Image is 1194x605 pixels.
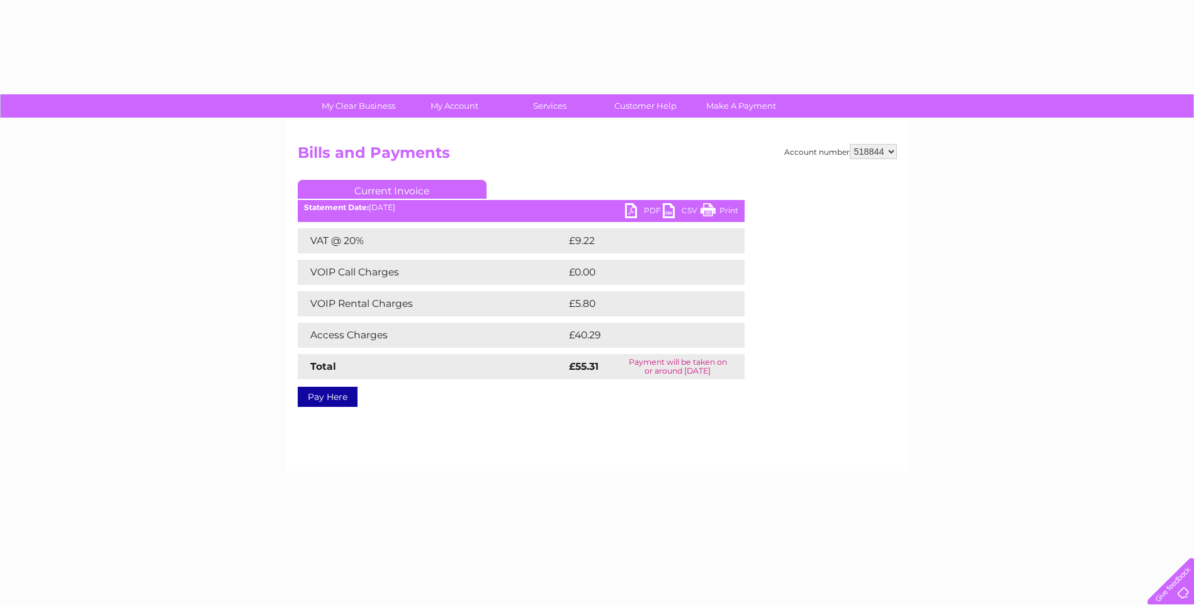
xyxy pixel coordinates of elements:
[402,94,506,118] a: My Account
[701,203,738,221] a: Print
[304,203,369,212] b: Statement Date:
[307,94,410,118] a: My Clear Business
[298,144,897,168] h2: Bills and Payments
[569,360,599,372] strong: £55.31
[298,228,566,253] td: VAT @ 20%
[298,323,566,348] td: Access Charges
[566,228,715,253] td: £9.22
[594,94,697,118] a: Customer Help
[611,354,744,379] td: Payment will be taken on or around [DATE]
[310,360,336,372] strong: Total
[663,203,701,221] a: CSV
[625,203,663,221] a: PDF
[689,94,793,118] a: Make A Payment
[566,260,716,285] td: £0.00
[298,203,745,212] div: [DATE]
[566,291,716,316] td: £5.80
[566,323,719,348] td: £40.29
[298,291,566,316] td: VOIP Rental Charges
[298,180,487,199] a: Current Invoice
[298,387,358,407] a: Pay Here
[498,94,602,118] a: Services
[784,144,897,159] div: Account number
[298,260,566,285] td: VOIP Call Charges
